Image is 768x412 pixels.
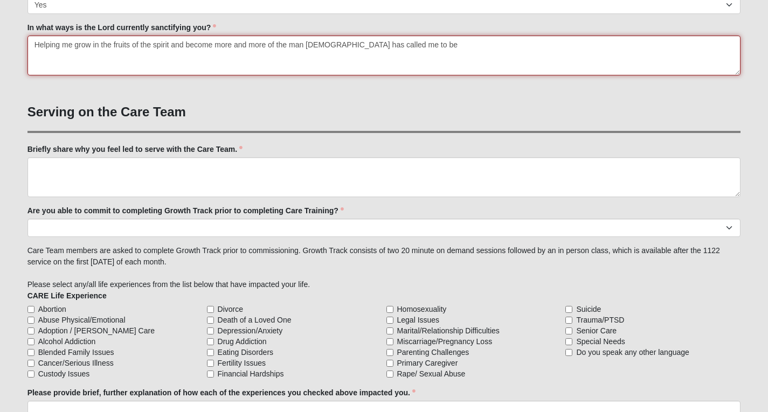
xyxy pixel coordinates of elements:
input: Special Needs [565,338,572,345]
input: Trauma/PTSD [565,317,572,324]
span: Drug Addiction [218,336,267,347]
span: Trauma/PTSD [576,315,624,325]
span: Adoption / [PERSON_NAME] Care [38,325,155,336]
input: Financial Hardships [207,371,214,378]
span: Custody Issues [38,368,90,379]
span: Blended Family Issues [38,347,114,358]
h3: Serving on the Care Team [27,104,741,120]
input: Suicide [565,306,572,313]
span: Eating Disorders [218,347,274,358]
label: Are you able to commit to completing Growth Track prior to completing Care Training? [27,205,344,216]
input: Parenting Challenges [386,349,393,356]
span: Death of a Loved One [218,315,292,325]
input: Homosexuality [386,306,393,313]
input: Miscarriage/Pregnancy Loss [386,338,393,345]
input: Eating Disorders [207,349,214,356]
input: Abuse Physical/Emotional [27,317,34,324]
input: Blended Family Issues [27,349,34,356]
span: Legal Issues [397,315,440,325]
input: Primary Caregiver [386,360,393,367]
input: Drug Addiction [207,338,214,345]
span: Fertility Issues [218,358,266,368]
span: Divorce [218,304,243,315]
span: Homosexuality [397,304,447,315]
label: Please provide brief, further explanation of how each of the experiences you checked above impact... [27,387,416,398]
span: Suicide [576,304,601,315]
span: Miscarriage/Pregnancy Loss [397,336,493,347]
input: Legal Issues [386,317,393,324]
span: Abuse Physical/Emotional [38,315,126,325]
input: Rape/ Sexual Abuse [386,371,393,378]
input: Divorce [207,306,214,313]
input: Do you speak any other language [565,349,572,356]
label: CARE Life Experience [27,290,107,301]
span: Primary Caregiver [397,358,458,368]
input: Death of a Loved One [207,317,214,324]
input: Adoption / [PERSON_NAME] Care [27,327,34,334]
span: Senior Care [576,325,617,336]
span: Cancer/Serious Illness [38,358,114,368]
span: Marital/Relationship Difficulties [397,325,500,336]
span: Abortion [38,304,66,315]
input: Marital/Relationship Difficulties [386,327,393,334]
span: Financial Hardships [218,368,284,379]
input: Fertility Issues [207,360,214,367]
input: Custody Issues [27,371,34,378]
span: Rape/ Sexual Abuse [397,368,466,379]
input: Abortion [27,306,34,313]
span: Depression/Anxiety [218,325,283,336]
label: Briefly share why you feel led to serve with the Care Team. [27,144,243,155]
span: Alcohol Addiction [38,336,96,347]
span: Special Needs [576,336,625,347]
input: Senior Care [565,327,572,334]
label: In what ways is the Lord currently sanctifying you? [27,22,217,33]
input: Depression/Anxiety [207,327,214,334]
input: Cancer/Serious Illness [27,360,34,367]
input: Alcohol Addiction [27,338,34,345]
span: Parenting Challenges [397,347,469,358]
span: Do you speak any other language [576,347,689,358]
